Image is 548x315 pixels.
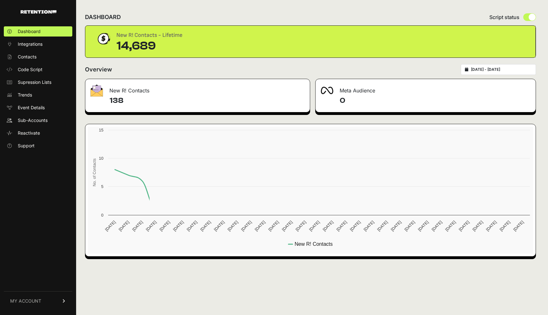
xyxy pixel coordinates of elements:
a: Sub-Accounts [4,115,72,125]
h4: 138 [109,96,305,106]
text: [DATE] [485,220,498,232]
span: Contacts [18,54,36,60]
h2: Overview [85,65,112,74]
img: dollar-coin-05c43ed7efb7bc0c12610022525b4bbbb207c7efeef5aecc26f025e68dcafac9.png [95,31,111,47]
span: Integrations [18,41,42,47]
text: [DATE] [390,220,402,232]
text: [DATE] [240,220,252,232]
div: 14,689 [116,40,182,52]
text: [DATE] [145,220,157,232]
img: fa-envelope-19ae18322b30453b285274b1b8af3d052b27d846a4fbe8435d1a52b978f639a2.png [90,84,103,97]
span: Reactivate [18,130,40,136]
text: 5 [101,184,103,189]
a: Supression Lists [4,77,72,87]
div: Meta Audience [316,79,536,98]
text: [DATE] [512,220,525,232]
a: MY ACCOUNT [4,291,72,311]
span: Code Script [18,66,42,73]
a: Support [4,141,72,151]
text: [DATE] [499,220,511,232]
text: [DATE] [336,220,348,232]
text: [DATE] [431,220,443,232]
text: [DATE] [472,220,484,232]
a: Reactivate [4,128,72,138]
text: New R! Contacts [295,241,333,247]
a: Dashboard [4,26,72,37]
text: [DATE] [295,220,307,232]
text: 0 [101,213,103,218]
text: [DATE] [281,220,293,232]
span: Dashboard [18,28,41,35]
text: [DATE] [349,220,362,232]
text: [DATE] [362,220,375,232]
span: Trends [18,92,32,98]
text: No. of Contacts [92,158,97,186]
text: 15 [99,128,103,132]
text: [DATE] [322,220,334,232]
img: Retention.com [21,10,56,14]
div: New R! Contacts [85,79,310,98]
a: Integrations [4,39,72,49]
span: Supression Lists [18,79,51,85]
a: Contacts [4,52,72,62]
text: [DATE] [376,220,388,232]
text: [DATE] [267,220,280,232]
text: [DATE] [159,220,171,232]
span: Sub-Accounts [18,117,48,124]
div: New R! Contacts - Lifetime [116,31,182,40]
span: Support [18,143,35,149]
text: [DATE] [417,220,429,232]
text: [DATE] [213,220,225,232]
text: [DATE] [458,220,470,232]
h4: 0 [340,96,531,106]
a: Event Details [4,103,72,113]
text: [DATE] [104,220,116,232]
text: [DATE] [254,220,266,232]
a: Trends [4,90,72,100]
text: [DATE] [444,220,457,232]
text: [DATE] [308,220,321,232]
span: Script status [489,13,519,21]
text: [DATE] [131,220,144,232]
img: fa-meta-2f981b61bb99beabf952f7030308934f19ce035c18b003e963880cc3fabeebb7.png [321,87,333,94]
text: [DATE] [226,220,239,232]
text: [DATE] [186,220,198,232]
span: MY ACCOUNT [10,298,41,304]
span: Event Details [18,104,45,111]
text: [DATE] [199,220,212,232]
h2: DASHBOARD [85,13,121,22]
text: [DATE] [118,220,130,232]
text: 10 [99,156,103,161]
text: [DATE] [403,220,416,232]
a: Code Script [4,64,72,75]
text: [DATE] [172,220,185,232]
